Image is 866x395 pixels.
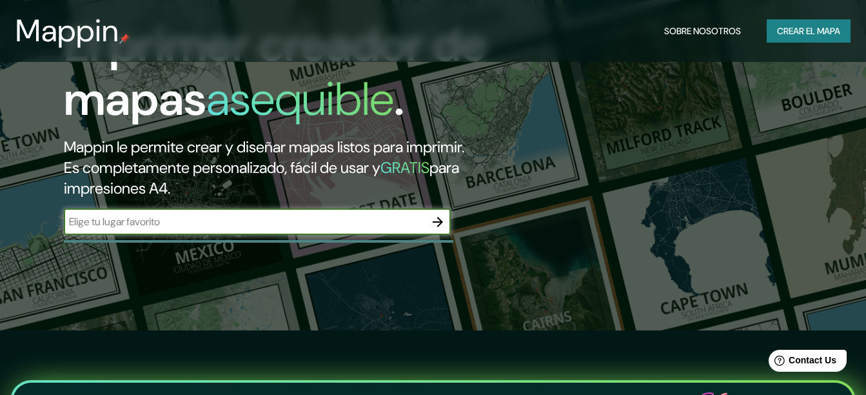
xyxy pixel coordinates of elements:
[380,157,429,177] h5: GRATIS
[664,23,741,39] font: Sobre nosotros
[119,34,130,44] img: mappin-pin
[767,19,851,43] button: Crear el mapa
[15,13,119,49] h3: Mappin
[751,345,852,381] iframe: Help widget launcher
[659,19,746,43] button: Sobre nosotros
[64,214,425,229] input: Elige tu lugar favorito
[777,23,840,39] font: Crear el mapa
[64,137,497,199] h2: Mappin le permite crear y diseñar mapas listos para imprimir. Es completamente personalizado, fác...
[64,18,497,137] h1: El primer creador de mapas .
[206,69,394,129] h1: asequible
